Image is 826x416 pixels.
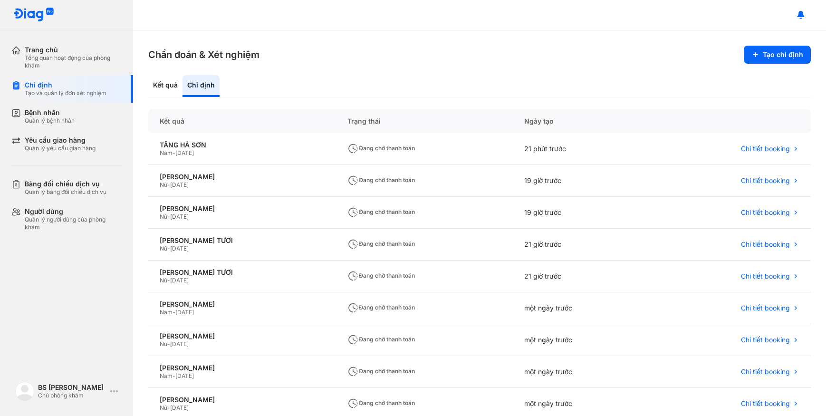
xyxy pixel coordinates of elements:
div: TĂNG HÀ SƠN [160,141,325,149]
div: Bảng đối chiếu dịch vụ [25,180,106,188]
h3: Chẩn đoán & Xét nghiệm [148,48,259,61]
div: Trạng thái [336,109,513,133]
span: - [167,213,170,220]
div: Chỉ định [182,75,220,97]
span: Nữ [160,340,167,348]
span: Đang chờ thanh toán [347,208,415,215]
span: Nữ [160,213,167,220]
div: [PERSON_NAME] TƯƠI [160,268,325,277]
span: Nam [160,309,173,316]
span: - [167,404,170,411]
span: Nữ [160,245,167,252]
span: Chi tiết booking [741,145,790,153]
div: [PERSON_NAME] [160,204,325,213]
div: [PERSON_NAME] [160,300,325,309]
span: [DATE] [175,149,194,156]
span: Chi tiết booking [741,336,790,344]
span: Chi tiết booking [741,240,790,249]
img: logo [13,8,54,22]
span: [DATE] [170,340,189,348]
div: Yêu cầu giao hàng [25,136,96,145]
div: Tạo và quản lý đơn xét nghiệm [25,89,106,97]
span: Chi tiết booking [741,272,790,281]
div: 21 phút trước [513,133,652,165]
span: - [167,340,170,348]
div: Quản lý người dùng của phòng khám [25,216,122,231]
span: Đang chờ thanh toán [347,336,415,343]
div: [PERSON_NAME] [160,364,325,372]
div: Kết quả [148,109,336,133]
div: 19 giờ trước [513,165,652,197]
span: Đang chờ thanh toán [347,304,415,311]
span: Đang chờ thanh toán [347,240,415,247]
span: Chi tiết booking [741,304,790,312]
span: Chi tiết booking [741,208,790,217]
div: Bệnh nhân [25,108,75,117]
span: Nam [160,372,173,379]
span: [DATE] [170,404,189,411]
div: Quản lý bệnh nhân [25,117,75,125]
span: - [173,149,175,156]
span: Đang chờ thanh toán [347,399,415,406]
div: [PERSON_NAME] TƯƠI [160,236,325,245]
span: Nữ [160,181,167,188]
span: [DATE] [175,309,194,316]
div: [PERSON_NAME] [160,396,325,404]
span: Đang chờ thanh toán [347,176,415,184]
div: [PERSON_NAME] [160,332,325,340]
div: Quản lý yêu cầu giao hàng [25,145,96,152]
div: 19 giờ trước [513,197,652,229]
span: Chi tiết booking [741,368,790,376]
span: [DATE] [170,181,189,188]
div: Tổng quan hoạt động của phòng khám [25,54,122,69]
div: 21 giờ trước [513,229,652,261]
div: một ngày trước [513,292,652,324]
span: [DATE] [170,213,189,220]
div: Chủ phòng khám [38,392,106,399]
div: Người dùng [25,207,122,216]
span: Chi tiết booking [741,399,790,408]
div: Trang chủ [25,46,122,54]
div: [PERSON_NAME] [160,173,325,181]
span: - [167,277,170,284]
span: - [167,245,170,252]
span: [DATE] [170,277,189,284]
span: - [173,372,175,379]
span: Nữ [160,277,167,284]
span: Nam [160,149,173,156]
div: 21 giờ trước [513,261,652,292]
span: Đang chờ thanh toán [347,368,415,375]
span: Đang chờ thanh toán [347,272,415,279]
span: - [167,181,170,188]
span: Nữ [160,404,167,411]
div: một ngày trước [513,324,652,356]
div: Chỉ định [25,81,106,89]
span: Chi tiết booking [741,176,790,185]
button: Tạo chỉ định [744,46,811,64]
span: [DATE] [175,372,194,379]
div: BS [PERSON_NAME] [38,383,106,392]
span: Đang chờ thanh toán [347,145,415,152]
div: một ngày trước [513,356,652,388]
img: logo [15,382,34,401]
div: Ngày tạo [513,109,652,133]
div: Quản lý bảng đối chiếu dịch vụ [25,188,106,196]
span: - [173,309,175,316]
div: Kết quả [148,75,182,97]
span: [DATE] [170,245,189,252]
